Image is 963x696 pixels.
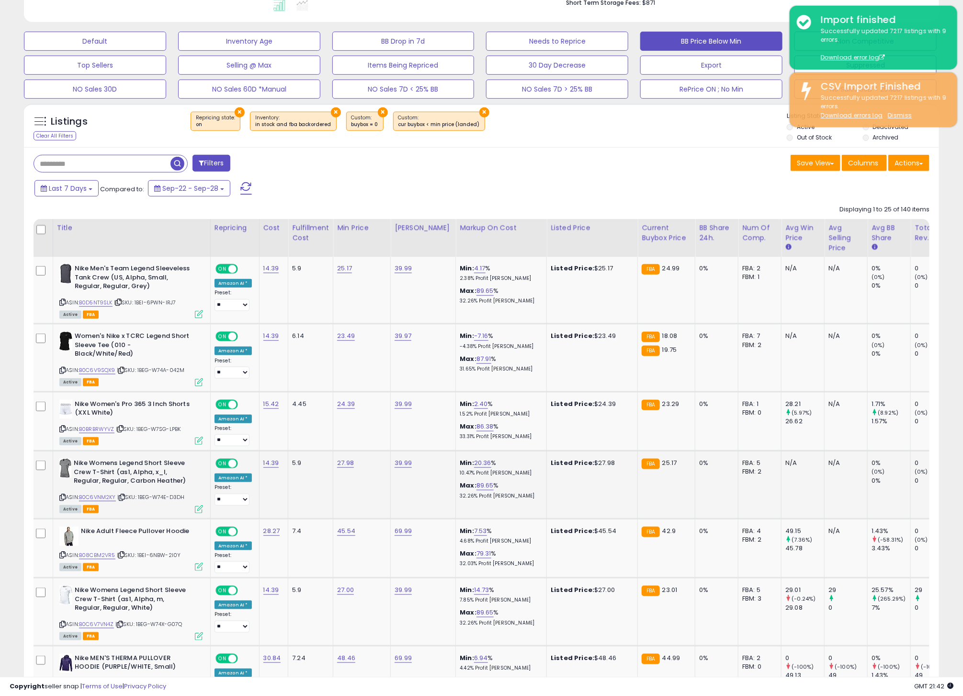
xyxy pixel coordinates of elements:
span: FBA [83,311,99,319]
div: $27.00 [551,586,630,594]
b: Nike Womens Legend Short Sleeve Crew T-Shirt (as1, Alpha, x_l, Regular, Regular, Carbon Heather) [74,459,190,488]
span: | SKU: 1BEG-W74E-D3DH [117,493,185,501]
button: Needs to Reprice [486,32,628,51]
div: 28.21 [785,400,824,408]
div: N/A [785,332,817,340]
button: BB Price Below Min [640,32,782,51]
span: 42.9 [662,526,676,535]
b: Min: [460,399,474,408]
button: Filters [193,155,230,172]
a: 4.17 [474,264,486,273]
span: Sep-22 - Sep-28 [162,184,218,193]
b: Listed Price: [551,331,594,340]
div: N/A [828,400,860,408]
div: FBA: 2 [742,264,774,273]
div: 26.62 [785,417,824,426]
div: 0 [915,417,953,426]
p: Listing States: [787,112,939,121]
small: (8.92%) [878,409,898,417]
a: 39.97 [395,331,411,341]
button: Sep-22 - Sep-28 [148,180,230,197]
span: Inventory : [255,114,331,128]
b: Nike Men's Team Legend Sleeveless Tank Crew (US, Alpha, Small, Regular, Regular, Grey) [75,264,191,293]
span: | SKU: 1BEI-6PWN-IRJ7 [114,299,176,306]
div: Listed Price [551,223,634,233]
p: -4.38% Profit [PERSON_NAME] [460,343,539,350]
div: % [460,264,539,282]
a: 25.17 [337,264,352,273]
a: 39.99 [395,399,412,409]
a: 2.40 [474,399,488,409]
b: Min: [460,526,474,535]
div: 45.78 [785,544,824,553]
span: OFF [237,587,252,595]
div: Current Buybox Price [642,223,691,243]
span: Custom: [351,114,378,128]
div: 0% [872,264,910,273]
img: 31Bh1JDCw2L._SL40_.jpg [59,332,72,351]
button: Save View [791,155,840,171]
a: B0BRBRWYVZ [79,425,114,433]
div: 0% [872,332,910,340]
p: 31.65% Profit [PERSON_NAME] [460,366,539,372]
div: % [460,586,539,603]
b: Max: [460,549,476,558]
div: % [460,549,539,567]
div: BB Share 24h. [699,223,734,243]
div: Cost [263,223,284,233]
div: 0% [699,332,731,340]
b: Max: [460,354,476,363]
div: $24.39 [551,400,630,408]
div: on [196,121,235,128]
small: FBA [642,264,659,275]
a: 39.99 [395,458,412,468]
small: (0%) [872,273,885,281]
button: × [235,107,245,117]
div: 3.43% [872,544,910,553]
span: All listings currently available for purchase on Amazon [59,437,81,445]
div: N/A [785,459,817,467]
button: × [378,107,388,117]
button: NO Sales 7D < 25% BB [332,80,475,99]
div: Avg Win Price [785,223,820,243]
div: Clear All Filters [34,131,76,140]
a: 27.00 [337,585,354,595]
button: Actions [888,155,929,171]
button: RePrice ON ; No Min [640,80,782,99]
a: 14.39 [263,331,279,341]
div: ASIN: [59,459,203,512]
div: ASIN: [59,586,203,639]
b: Nike Womens Legend Short Sleeve Crew T-Shirt (as1, Alpha, m, Regular, Regular, White) [75,586,191,615]
button: Default [24,32,166,51]
a: 14.39 [263,458,279,468]
span: OFF [237,460,252,468]
span: FBA [83,505,99,513]
b: Min: [460,585,474,594]
button: Inventory Age [178,32,320,51]
span: OFF [237,527,252,535]
div: 0 [915,264,953,273]
button: Last 7 Days [34,180,99,197]
a: 30.84 [263,653,281,663]
span: 18.08 [662,331,678,340]
span: Compared to: [100,185,144,194]
a: 24.39 [337,399,355,409]
b: Listed Price: [551,585,594,594]
span: All listings currently available for purchase on Amazon [59,378,81,386]
div: 7.4 [292,527,326,535]
div: $25.17 [551,264,630,273]
div: % [460,400,539,418]
div: 0% [872,281,910,290]
div: ASIN: [59,527,203,570]
div: Preset: [215,425,252,446]
div: 0 [915,281,953,290]
span: OFF [237,400,252,408]
div: 49.15 [785,527,824,535]
p: 2.38% Profit [PERSON_NAME] [460,275,539,282]
small: (265.29%) [878,595,906,603]
div: 0 [915,476,953,485]
div: 4.45 [292,400,326,408]
button: Columns [842,155,887,171]
span: FBA [83,378,99,386]
div: FBA: 1 [742,400,774,408]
